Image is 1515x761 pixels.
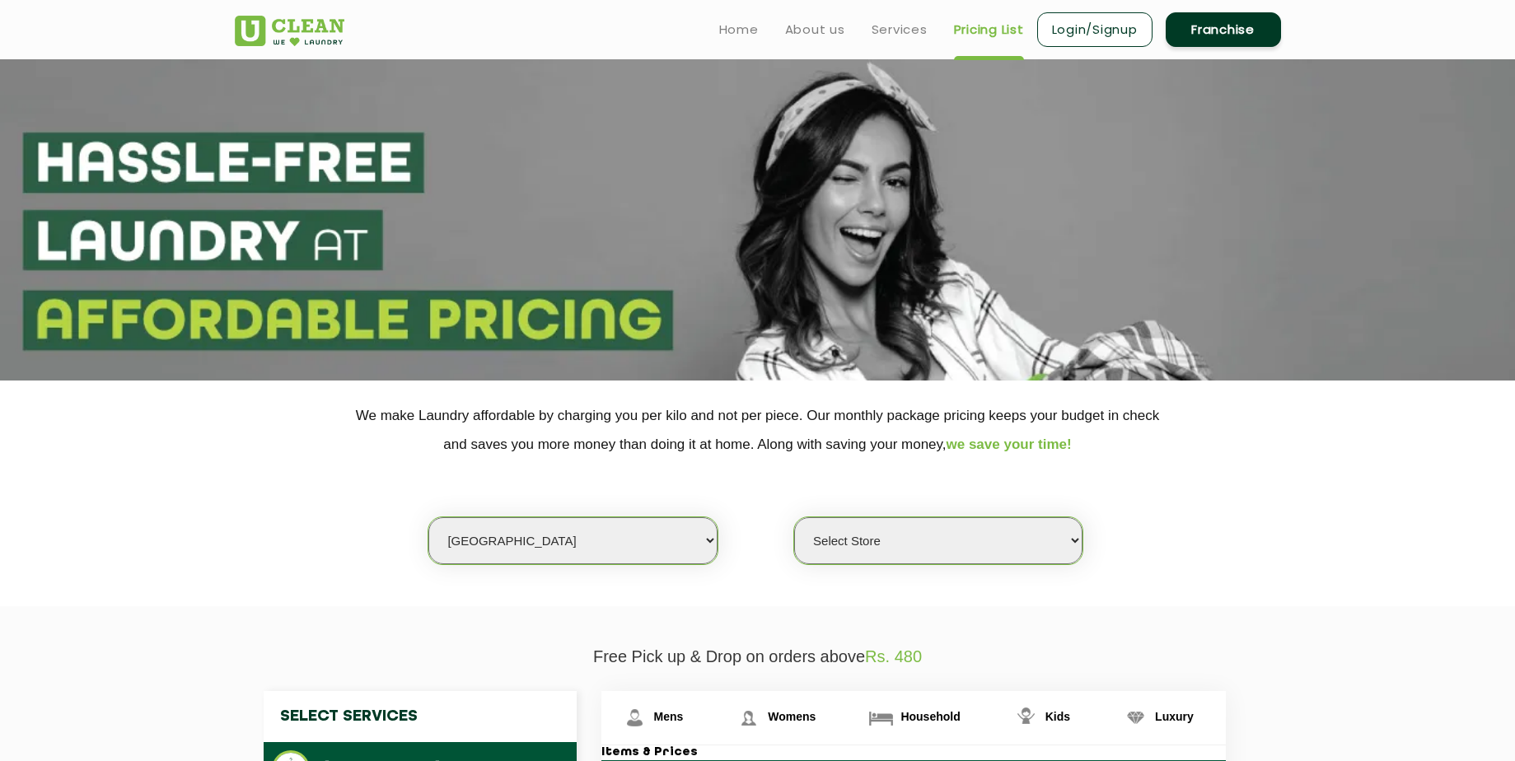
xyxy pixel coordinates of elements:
[654,710,684,723] span: Mens
[1166,12,1281,47] a: Franchise
[734,703,763,732] img: Womens
[235,16,344,46] img: UClean Laundry and Dry Cleaning
[867,703,895,732] img: Household
[235,647,1281,666] p: Free Pick up & Drop on orders above
[1037,12,1153,47] a: Login/Signup
[1045,710,1070,723] span: Kids
[1121,703,1150,732] img: Luxury
[872,20,928,40] a: Services
[601,745,1226,760] h3: Items & Prices
[235,401,1281,459] p: We make Laundry affordable by charging you per kilo and not per piece. Our monthly package pricin...
[785,20,845,40] a: About us
[620,703,649,732] img: Mens
[865,647,922,665] span: Rs. 480
[719,20,759,40] a: Home
[264,691,577,742] h4: Select Services
[1012,703,1040,732] img: Kids
[947,437,1072,452] span: we save your time!
[768,710,816,723] span: Womens
[1155,710,1194,723] span: Luxury
[954,20,1024,40] a: Pricing List
[900,710,960,723] span: Household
